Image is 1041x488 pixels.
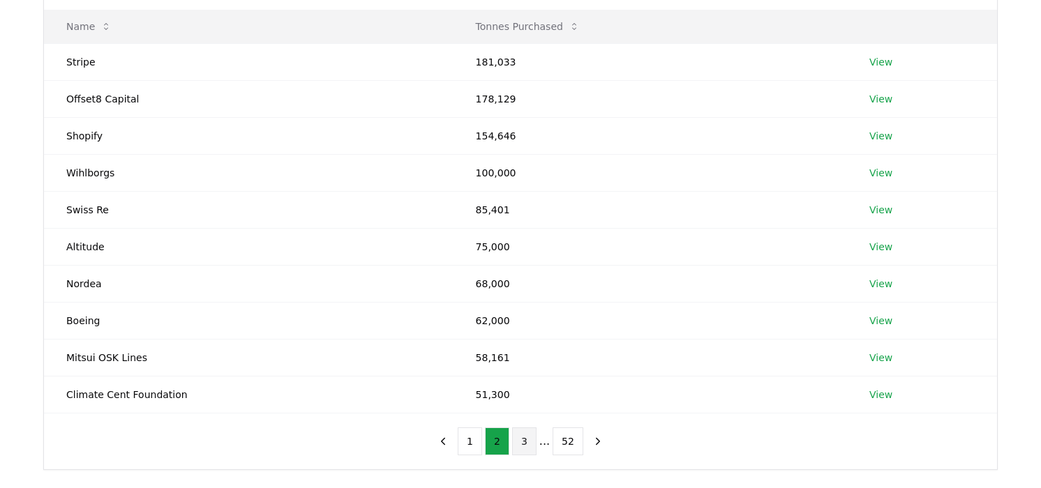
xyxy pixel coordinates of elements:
button: 1 [458,427,482,455]
td: Mitsui OSK Lines [44,339,454,376]
a: View [869,388,892,402]
a: View [869,203,892,217]
td: Shopify [44,117,454,154]
a: View [869,92,892,106]
td: 75,000 [454,228,847,265]
td: 181,033 [454,43,847,80]
a: View [869,277,892,291]
td: Swiss Re [44,191,454,228]
button: 3 [512,427,537,455]
button: Name [55,13,123,40]
button: next page [586,427,610,455]
a: View [869,351,892,365]
a: View [869,166,892,180]
td: 68,000 [454,265,847,302]
td: Stripe [44,43,454,80]
td: 85,401 [454,191,847,228]
a: View [869,314,892,328]
button: 52 [553,427,583,455]
a: View [869,240,892,254]
td: 62,000 [454,302,847,339]
button: 2 [485,427,509,455]
td: 51,300 [454,376,847,413]
td: Climate Cent Foundation [44,376,454,413]
button: Tonnes Purchased [465,13,591,40]
a: View [869,129,892,143]
td: Offset8 Capital [44,80,454,117]
td: 178,129 [454,80,847,117]
td: Boeing [44,302,454,339]
li: ... [539,433,550,450]
td: Altitude [44,228,454,265]
td: Nordea [44,265,454,302]
td: 100,000 [454,154,847,191]
a: View [869,55,892,69]
td: 58,161 [454,339,847,376]
td: 154,646 [454,117,847,154]
td: Wihlborgs [44,154,454,191]
button: previous page [431,427,455,455]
